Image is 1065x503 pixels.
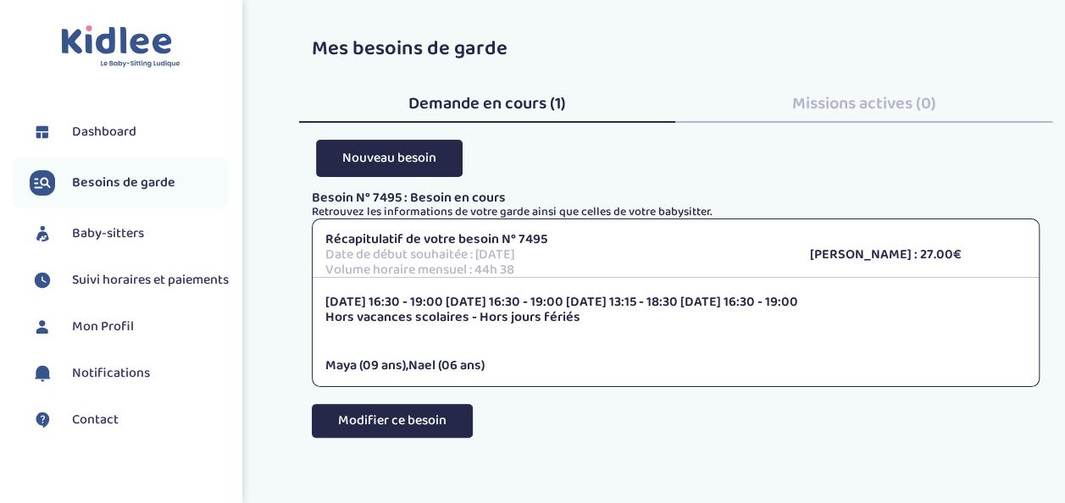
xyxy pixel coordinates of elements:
[312,191,1040,206] p: Besoin N° 7495 : Besoin en cours
[72,173,175,193] span: Besoins de garde
[30,361,55,386] img: notification.svg
[325,358,1026,373] p: ,
[325,232,784,247] p: Récapitulatif de votre besoin N° 7495
[30,407,55,433] img: contact.svg
[312,404,473,438] button: Modifier ce besoin
[30,314,229,340] a: Mon Profil
[72,410,119,430] span: Contact
[30,221,55,246] img: babysitters.svg
[30,119,229,145] a: Dashboard
[30,170,229,196] a: Besoins de garde
[30,170,55,196] img: besoin.svg
[30,361,229,386] a: Notifications
[408,355,485,376] span: Nael (06 ans)
[325,355,406,376] span: Maya (09 ans)
[325,295,1026,310] p: [DATE] 16:30 - 19:00 [DATE] 16:30 - 19:00 [DATE] 13:15 - 18:30 [DATE] 16:30 - 19:00
[408,90,566,117] span: Demande en cours (1)
[30,119,55,145] img: dashboard.svg
[325,247,784,263] p: Date de début souhaitée : [DATE]
[61,25,180,69] img: logo.svg
[312,420,473,453] a: Modifier ce besoin
[72,224,144,244] span: Baby-sitters
[72,270,229,290] span: Suivi horaires et paiements
[325,310,1026,325] p: Hors vacances scolaires - Hors jours fériés
[312,32,508,65] span: Mes besoins de garde
[30,314,55,340] img: profil.svg
[809,247,1026,263] p: [PERSON_NAME] : 27.00€
[792,90,936,117] span: Missions actives (0)
[72,363,150,384] span: Notifications
[312,206,1040,218] p: Retrouvez les informations de votre garde ainsi que celles de votre babysitter.
[72,122,136,142] span: Dashboard
[316,140,463,176] button: Nouveau besoin
[30,221,229,246] a: Baby-sitters
[30,407,229,433] a: Contact
[30,268,229,293] a: Suivi horaires et paiements
[325,263,784,278] p: Volume horaire mensuel : 44h 38
[30,268,55,293] img: suivihoraire.svg
[72,317,134,337] span: Mon Profil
